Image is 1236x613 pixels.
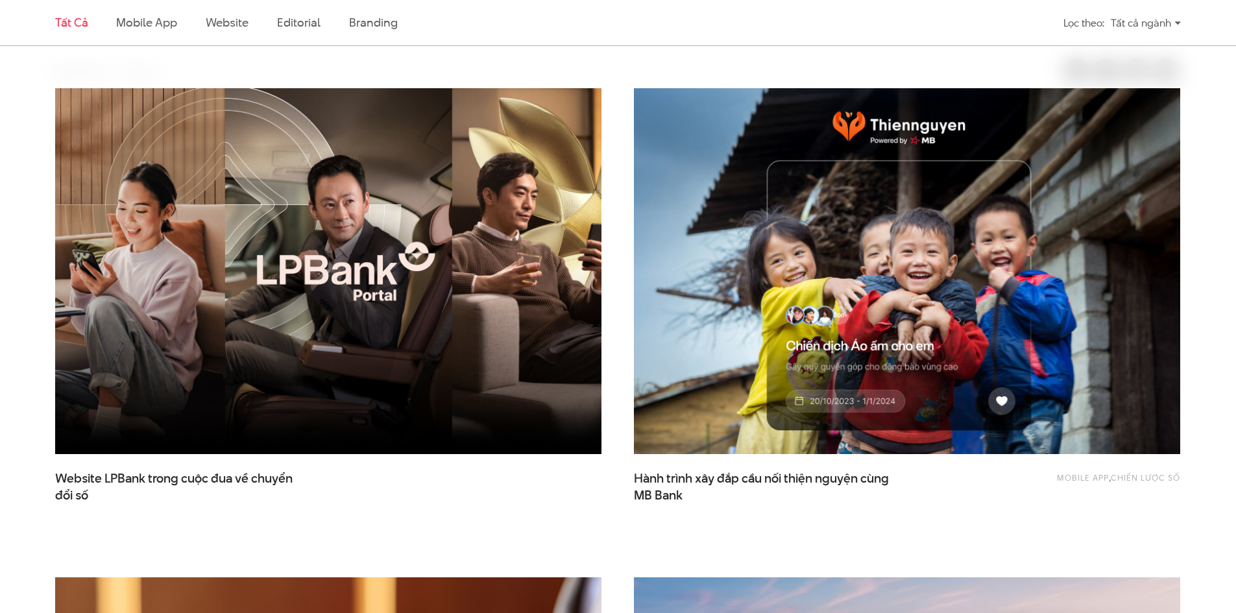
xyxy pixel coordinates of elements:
a: Mobile app [1057,472,1109,483]
span: Website LPBank trong cuộc đua về chuyển [55,470,315,503]
a: Hành trình xây đắp cầu nối thiện nguyện cùngMB Bank [634,470,893,503]
span: Hành trình xây đắp cầu nối thiện nguyện cùng [634,470,893,503]
a: Website [206,14,248,30]
a: Chiến lược số [1111,472,1180,483]
a: Website LPBank trong cuộc đua về chuyểnđổi số [55,470,315,503]
a: Editorial [277,14,321,30]
div: , [962,470,1180,496]
a: Mobile app [116,14,176,30]
a: Branding [349,14,397,30]
div: Lọc theo: [1063,12,1104,34]
div: Tất cả ngành [1111,12,1181,34]
img: LPBank portal [55,88,601,454]
img: thumb [634,88,1180,454]
span: MB Bank [634,487,683,504]
span: đổi số [55,487,88,504]
a: Tất cả [55,14,88,30]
